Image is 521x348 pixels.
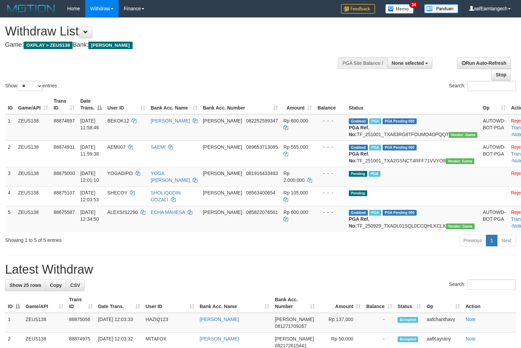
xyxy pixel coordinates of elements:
td: ZEUS138 [15,167,51,186]
span: BEKOK12 [107,118,129,124]
span: Rp 600.000 [283,118,308,124]
span: [DATE] 12:03:53 [80,190,99,202]
span: PGA Pending [383,145,417,150]
a: [PERSON_NAME] [151,118,190,124]
span: ALEXSIS2290 [107,209,138,215]
td: ZEUS138 [15,114,51,141]
th: Action [463,293,516,313]
td: ZEUS138 [23,313,66,333]
input: Search: [467,279,516,290]
span: Accepted [398,317,418,323]
td: AUTOWD-BOT-PGA [480,114,508,141]
span: Copy 081271709267 to clipboard [275,323,307,329]
th: ID: activate to sort column descending [5,293,23,313]
b: PGA Ref. No: [349,216,369,229]
a: Note [465,336,476,342]
a: SAEMI [151,144,166,150]
span: Marked by aafpengsreynich [369,210,381,216]
b: PGA Ref. No: [349,151,369,163]
td: Rp 137,000 [317,313,363,333]
td: ZEUS138 [15,141,51,167]
span: Rp 2.000.000 [283,171,304,183]
span: 88875107 [54,190,75,195]
th: Amount: activate to sort column ascending [281,95,315,114]
th: User ID: activate to sort column ascending [105,95,148,114]
td: TF_251001_TXA83RG8TFOUMO4OPQQT [346,114,480,141]
span: [PERSON_NAME] [203,144,242,150]
th: Game/API: activate to sort column ascending [23,293,66,313]
th: Status: activate to sort column ascending [395,293,424,313]
th: Amount: activate to sort column ascending [317,293,363,313]
td: 1 [5,114,15,141]
span: Rp 555.000 [283,144,308,150]
span: 88874931 [54,144,75,150]
div: - - - [317,117,343,124]
a: Run Auto-Refresh [457,57,511,69]
span: Rp 105.000 [283,190,308,195]
span: Vendor URL: https://trx31.1velocity.biz [446,158,474,164]
td: 88875056 [66,313,95,333]
td: - [363,313,395,333]
span: Vendor URL: https://trx31.1velocity.biz [449,132,477,138]
a: YOGA [PERSON_NAME] [151,171,190,183]
td: TF_251001_TXA2GSNCT4RFF71VVYO8 [346,141,480,167]
label: Search: [449,279,516,290]
span: [PERSON_NAME] [275,336,314,342]
th: Bank Acc. Number: activate to sort column ascending [272,293,317,313]
th: Date Trans.: activate to sort column descending [77,95,104,114]
td: 3 [5,167,15,186]
span: Marked by aafanarl [369,118,381,124]
span: Copy 089653713085 to clipboard [246,144,278,150]
th: Op: activate to sort column ascending [480,95,508,114]
span: Grabbed [349,210,368,216]
span: None selected [392,60,424,66]
span: Marked by aafanarl [369,171,381,177]
span: [DATE] 11:58:46 [80,118,99,130]
span: [PERSON_NAME] [88,42,132,49]
span: PGA Pending [383,118,417,124]
th: Date Trans.: activate to sort column ascending [95,293,143,313]
input: Search: [467,81,516,91]
a: 1 [486,235,497,246]
span: [DATE] 11:59:38 [80,144,99,157]
span: Accepted [398,336,418,342]
div: - - - [317,209,343,216]
span: Grabbed [349,118,368,124]
th: Bank Acc. Name: activate to sort column ascending [197,293,272,313]
span: AEM007 [107,144,126,150]
span: Copy 081916433493 to clipboard [246,171,278,176]
img: Button%20Memo.svg [385,4,414,14]
span: Pending [349,190,367,196]
img: MOTION_logo.png [5,3,57,14]
th: Bank Acc. Number: activate to sort column ascending [200,95,281,114]
td: AUTOWD-BOT-PGA [480,206,508,232]
span: 88675587 [54,209,75,215]
div: Showing 1 to 5 of 5 entries [5,234,212,244]
span: Vendor URL: https://trx31.1velocity.biz [446,223,475,229]
span: 88875000 [54,171,75,176]
td: HAZIQ123 [143,313,197,333]
th: Balance [315,95,346,114]
div: - - - [317,144,343,150]
label: Search: [449,81,516,91]
a: Copy [45,279,66,291]
a: Stop [491,69,511,81]
div: - - - [317,189,343,196]
td: ZEUS138 [15,186,51,206]
span: SHECOY [107,190,128,195]
a: Previous [459,235,486,246]
span: CSV [70,282,80,288]
a: Note [465,317,476,322]
td: 1 [5,313,23,333]
a: CSV [66,279,85,291]
th: Balance: activate to sort column ascending [363,293,395,313]
span: YOGADIPO [107,171,133,176]
td: [DATE] 12:03:33 [95,313,143,333]
a: Next [497,235,516,246]
span: Copy 082252599347 to clipboard [246,118,278,124]
a: SHOLIQODIN GOZALI [151,190,181,202]
button: None selected [387,57,433,69]
span: PGA Pending [383,210,417,216]
h1: Withdraw List [5,25,341,38]
th: Status [346,95,480,114]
